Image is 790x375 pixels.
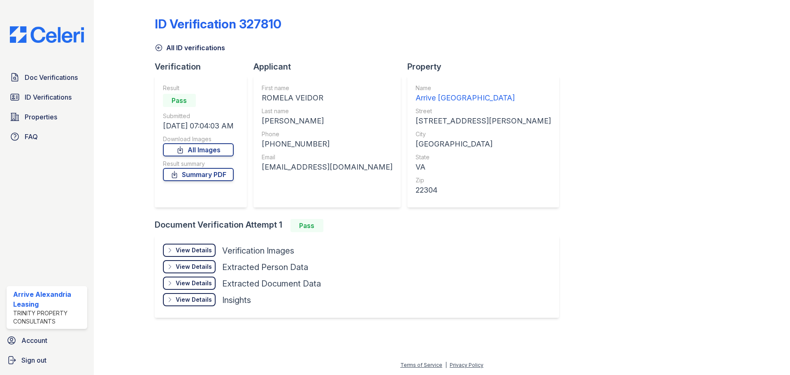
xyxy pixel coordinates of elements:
[416,176,551,184] div: Zip
[3,332,91,349] a: Account
[400,362,442,368] a: Terms of Service
[155,16,281,31] div: ID Verification 327810
[3,352,91,368] a: Sign out
[416,130,551,138] div: City
[163,143,234,156] a: All Images
[450,362,483,368] a: Privacy Policy
[416,184,551,196] div: 22304
[253,61,407,72] div: Applicant
[155,43,225,53] a: All ID verifications
[21,335,47,345] span: Account
[416,84,551,92] div: Name
[163,84,234,92] div: Result
[222,278,321,289] div: Extracted Document Data
[163,120,234,132] div: [DATE] 07:04:03 AM
[262,138,393,150] div: [PHONE_NUMBER]
[155,219,566,232] div: Document Verification Attempt 1
[163,135,234,143] div: Download Images
[7,109,87,125] a: Properties
[25,92,72,102] span: ID Verifications
[222,261,308,273] div: Extracted Person Data
[416,161,551,173] div: VA
[25,112,57,122] span: Properties
[222,245,294,256] div: Verification Images
[416,107,551,115] div: Street
[262,92,393,104] div: ROMELA VEIDOR
[163,160,234,168] div: Result summary
[163,94,196,107] div: Pass
[416,84,551,104] a: Name Arrive [GEOGRAPHIC_DATA]
[290,219,323,232] div: Pass
[25,132,38,142] span: FAQ
[21,355,46,365] span: Sign out
[7,69,87,86] a: Doc Verifications
[163,112,234,120] div: Submitted
[416,138,551,150] div: [GEOGRAPHIC_DATA]
[163,168,234,181] a: Summary PDF
[262,84,393,92] div: First name
[176,246,212,254] div: View Details
[222,294,251,306] div: Insights
[13,309,84,326] div: Trinity Property Consultants
[407,61,566,72] div: Property
[262,107,393,115] div: Last name
[262,130,393,138] div: Phone
[176,263,212,271] div: View Details
[262,153,393,161] div: Email
[7,128,87,145] a: FAQ
[262,115,393,127] div: [PERSON_NAME]
[3,26,91,43] img: CE_Logo_Blue-a8612792a0a2168367f1c8372b55b34899dd931a85d93a1a3d3e32e68fde9ad4.png
[416,115,551,127] div: [STREET_ADDRESS][PERSON_NAME]
[176,279,212,287] div: View Details
[155,61,253,72] div: Verification
[445,362,447,368] div: |
[416,153,551,161] div: State
[13,289,84,309] div: Arrive Alexandria Leasing
[416,92,551,104] div: Arrive [GEOGRAPHIC_DATA]
[262,161,393,173] div: [EMAIL_ADDRESS][DOMAIN_NAME]
[7,89,87,105] a: ID Verifications
[25,72,78,82] span: Doc Verifications
[176,296,212,304] div: View Details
